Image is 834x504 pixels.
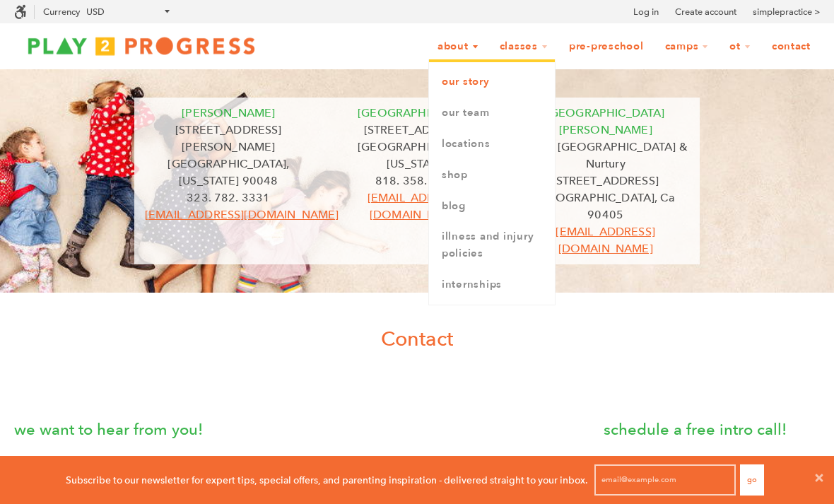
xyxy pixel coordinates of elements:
[145,189,312,206] p: 323. 782. 3331
[522,172,689,189] p: [STREET_ADDRESS]
[358,106,476,119] span: [GEOGRAPHIC_DATA]
[429,98,555,129] a: Our Team
[740,464,764,496] button: Go
[753,5,820,19] a: simplepractice >
[429,66,555,98] a: Our Story
[429,129,555,160] a: Locations
[491,33,557,60] a: Classes
[656,33,718,60] a: Camps
[145,122,312,156] p: [STREET_ADDRESS][PERSON_NAME]
[522,139,689,172] p: At the [GEOGRAPHIC_DATA] & Nurtury
[14,32,269,60] img: Play2Progress logo
[633,5,659,19] a: Log in
[522,189,689,223] p: [GEOGRAPHIC_DATA], Ca 90405
[14,417,542,442] p: we want to hear from you!
[570,417,820,442] p: schedule a free intro call!
[334,122,501,139] p: [STREET_ADDRESS]
[368,191,466,221] a: [EMAIL_ADDRESS][DOMAIN_NAME]
[43,6,80,17] label: Currency
[182,106,275,119] font: [PERSON_NAME]
[429,221,555,269] a: Illness and Injury Policies
[428,33,488,60] a: About
[429,269,555,300] a: Internships
[145,208,339,221] a: [EMAIL_ADDRESS][DOMAIN_NAME]
[675,5,736,19] a: Create account
[560,33,653,60] a: Pre-Preschool
[334,172,501,189] p: 818. 358. 3535
[720,33,760,60] a: OT
[763,33,820,60] a: Contact
[66,472,588,488] p: Subscribe to our newsletter for expert tips, special offers, and parenting inspiration - delivere...
[594,464,736,496] input: email@example.com
[546,106,665,136] font: [GEOGRAPHIC_DATA][PERSON_NAME]
[429,191,555,222] a: Blog
[145,156,312,189] p: [GEOGRAPHIC_DATA], [US_STATE] 90048
[334,139,501,172] p: [GEOGRAPHIC_DATA][US_STATE]
[556,225,654,255] a: [EMAIL_ADDRESS][DOMAIN_NAME]
[429,160,555,191] a: Shop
